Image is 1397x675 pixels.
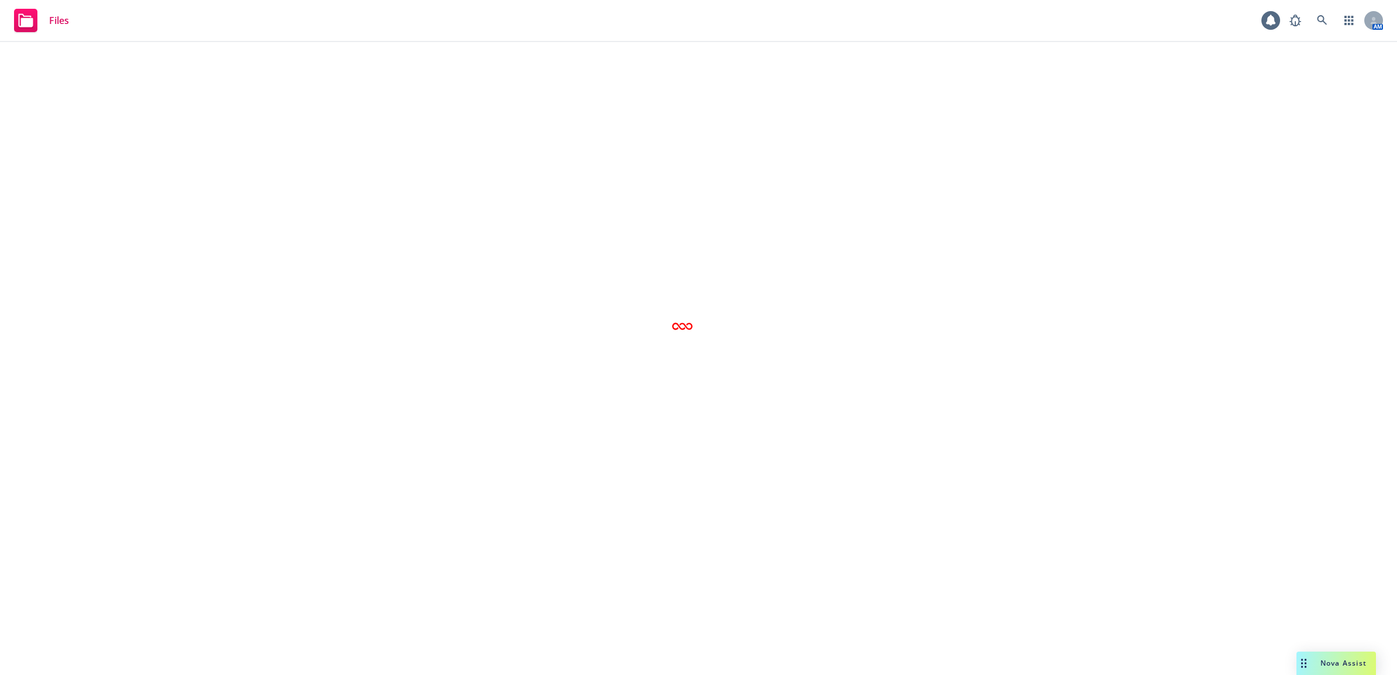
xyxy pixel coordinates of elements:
span: Files [49,16,69,25]
a: Switch app [1337,9,1361,32]
div: Drag to move [1296,652,1311,675]
span: Nova Assist [1320,658,1367,668]
button: Nova Assist [1296,652,1376,675]
a: Files [9,4,74,37]
a: Search [1310,9,1334,32]
a: Report a Bug [1284,9,1307,32]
